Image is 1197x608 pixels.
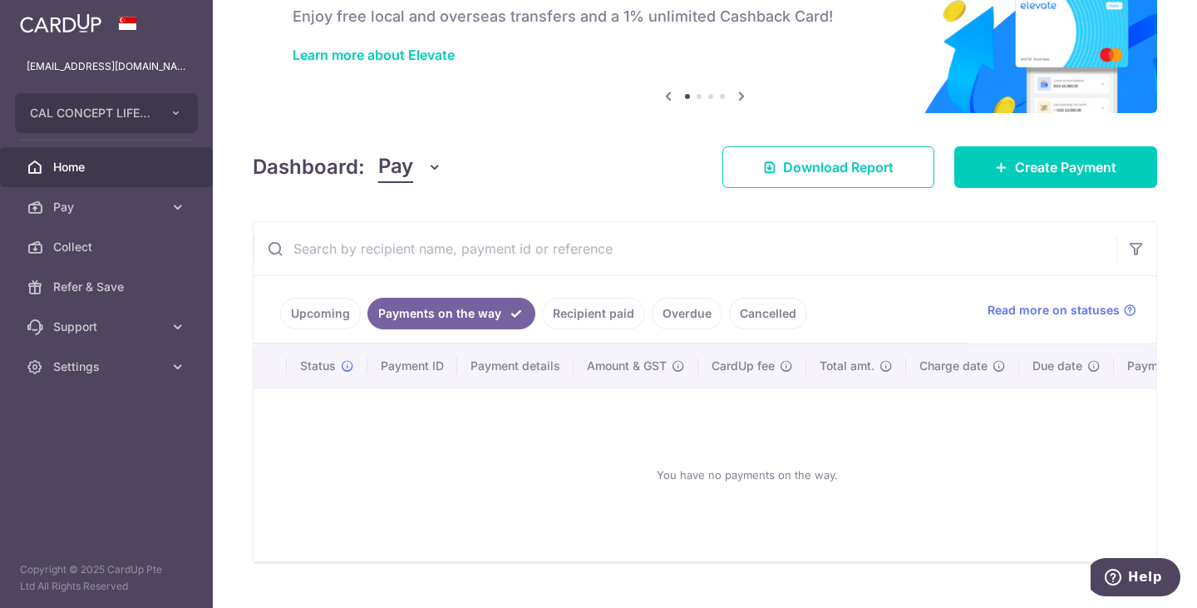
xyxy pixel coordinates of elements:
span: Pay [53,199,163,215]
span: Collect [53,239,163,255]
iframe: Opens a widget where you can find more information [1091,558,1180,600]
button: Pay [378,151,442,183]
span: CAL CONCEPT LIFESTYLE PTE. LTD. [30,105,153,121]
a: Learn more about Elevate [293,47,455,63]
span: Home [53,159,163,175]
th: Payment ID [367,344,457,388]
a: Create Payment [954,146,1157,188]
span: Amount & GST [587,358,667,374]
span: Refer & Save [53,279,163,295]
h6: Enjoy free local and overseas transfers and a 1% unlimited Cashback Card! [293,7,1117,27]
p: [EMAIL_ADDRESS][DOMAIN_NAME] [27,58,186,75]
span: Support [53,319,163,335]
a: Cancelled [729,298,807,329]
th: Payment details [457,344,574,388]
span: Status [300,358,336,374]
span: Read more on statuses [988,302,1120,319]
a: Download Report [722,146,934,188]
button: CAL CONCEPT LIFESTYLE PTE. LTD. [15,93,198,133]
a: Recipient paid [542,298,645,329]
span: CardUp fee [712,358,775,374]
span: Download Report [783,157,894,177]
a: Upcoming [280,298,361,329]
span: Total amt. [820,358,874,374]
span: Create Payment [1015,157,1116,177]
a: Payments on the way [367,298,535,329]
input: Search by recipient name, payment id or reference [254,222,1116,275]
h4: Dashboard: [253,152,365,182]
span: Pay [378,151,413,183]
a: Overdue [652,298,722,329]
span: Due date [1032,358,1082,374]
span: Charge date [919,358,988,374]
img: CardUp [20,13,101,33]
span: Settings [53,358,163,375]
a: Read more on statuses [988,302,1136,319]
